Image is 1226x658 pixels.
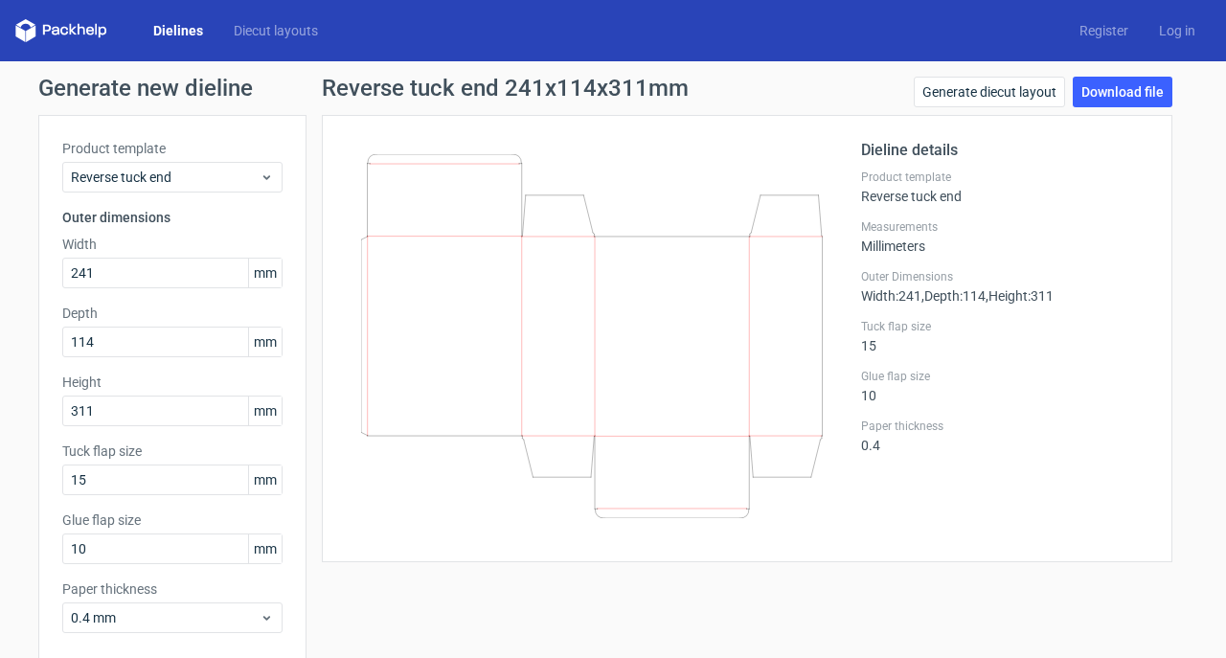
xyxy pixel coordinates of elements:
[62,235,283,254] label: Width
[861,419,1148,434] label: Paper thickness
[322,77,689,100] h1: Reverse tuck end 241x114x311mm
[248,534,282,563] span: mm
[861,319,1148,334] label: Tuck flap size
[861,219,1148,254] div: Millimeters
[861,369,1148,403] div: 10
[861,139,1148,162] h2: Dieline details
[62,511,283,530] label: Glue flap size
[1064,21,1144,40] a: Register
[861,170,1148,204] div: Reverse tuck end
[62,373,283,392] label: Height
[62,579,283,599] label: Paper thickness
[38,77,1188,100] h1: Generate new dieline
[248,259,282,287] span: mm
[861,369,1148,384] label: Glue flap size
[861,288,921,304] span: Width : 241
[62,139,283,158] label: Product template
[62,442,283,461] label: Tuck flap size
[248,397,282,425] span: mm
[138,21,218,40] a: Dielines
[71,168,260,187] span: Reverse tuck end
[861,419,1148,453] div: 0.4
[248,328,282,356] span: mm
[861,319,1148,353] div: 15
[62,304,283,323] label: Depth
[861,219,1148,235] label: Measurements
[861,170,1148,185] label: Product template
[986,288,1054,304] span: , Height : 311
[62,208,283,227] h3: Outer dimensions
[861,269,1148,284] label: Outer Dimensions
[914,77,1065,107] a: Generate diecut layout
[1144,21,1211,40] a: Log in
[1073,77,1172,107] a: Download file
[921,288,986,304] span: , Depth : 114
[248,465,282,494] span: mm
[71,608,260,627] span: 0.4 mm
[218,21,333,40] a: Diecut layouts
